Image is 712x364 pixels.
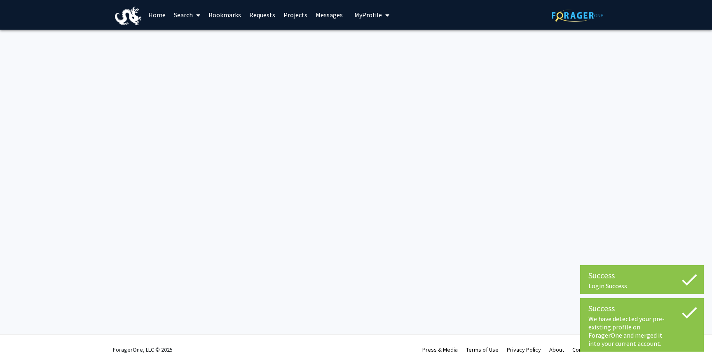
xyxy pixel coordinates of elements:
[507,346,541,353] a: Privacy Policy
[588,315,696,348] div: We have detected your pre-existing profile on ForagerOne and merged it into your current account.
[466,346,499,353] a: Terms of Use
[204,0,245,29] a: Bookmarks
[311,0,347,29] a: Messages
[354,11,382,19] span: My Profile
[279,0,311,29] a: Projects
[588,302,696,315] div: Success
[422,346,458,353] a: Press & Media
[245,0,279,29] a: Requests
[144,0,170,29] a: Home
[113,335,173,364] div: ForagerOne, LLC © 2025
[549,346,564,353] a: About
[588,282,696,290] div: Login Success
[170,0,204,29] a: Search
[552,9,603,22] img: ForagerOne Logo
[572,346,599,353] a: Contact Us
[115,7,141,25] img: Drexel University Logo
[588,269,696,282] div: Success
